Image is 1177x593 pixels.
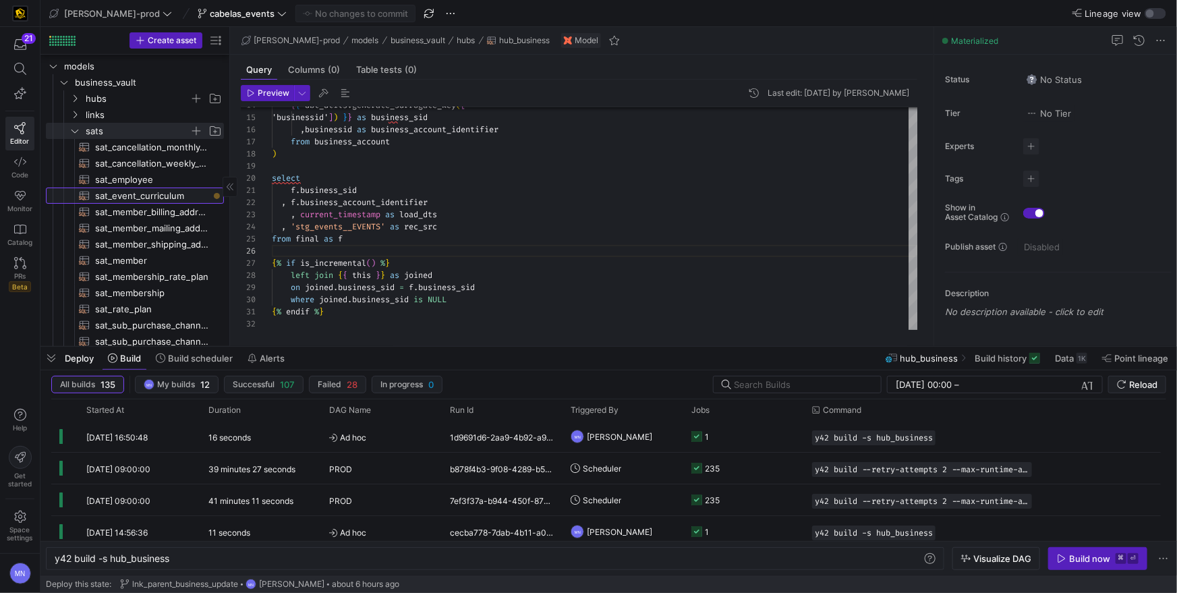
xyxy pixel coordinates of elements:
[144,379,154,390] div: MN
[135,376,219,393] button: MNMy builds12
[300,185,357,196] span: business_sid
[46,333,224,349] div: Press SPACE to select this row.
[583,453,621,484] span: Scheduler
[241,347,291,370] button: Alerts
[405,65,417,74] span: (0)
[329,485,352,517] span: PROD
[241,281,256,293] div: 29
[973,553,1031,564] span: Visualize DAG
[587,421,652,453] span: [PERSON_NAME]
[86,405,124,415] span: Started At
[95,237,208,252] span: sat_member_shipping_address​​​​​​​​​​
[945,109,1012,118] span: Tier
[241,318,256,330] div: 32
[385,209,395,220] span: as
[5,117,34,150] a: Editor
[1027,108,1071,119] span: No Tier
[95,285,208,301] span: sat_membership​​​​​​​​​​
[380,258,385,269] span: %
[241,111,256,123] div: 15
[277,258,281,269] span: %
[352,36,379,45] span: models
[815,528,933,538] span: y42 build -s hub_business
[46,317,224,333] a: sat_sub_purchase_channel_monthly_forecast​​​​​​​​​​
[291,136,310,147] span: from
[95,269,208,285] span: sat_membership_rate_plan​​​​​​​​​​
[224,376,304,393] button: Successful107
[117,575,403,593] button: lnk_parent_business_updateMN[PERSON_NAME]about 6 hours ago
[241,123,256,136] div: 16
[1027,74,1037,85] img: No status
[329,422,434,453] span: Ad hoc
[238,32,343,49] button: [PERSON_NAME]-prod
[95,204,208,220] span: sat_member_billing_address​​​​​​​​​​
[691,405,710,415] span: Jobs
[46,188,224,204] div: Press SPACE to select this row.
[318,380,341,389] span: Failed
[5,218,34,252] a: Catalog
[305,124,352,135] span: businessid
[900,353,958,364] span: hub_business
[1114,353,1168,364] span: Point lineage
[484,32,553,49] button: hub_business
[328,65,340,74] span: (0)
[385,258,390,269] span: }
[7,238,32,246] span: Catalog
[1116,553,1126,564] kbd: ⌘
[1085,8,1142,19] span: Lineage view
[324,233,333,244] span: as
[404,221,437,232] span: rec_src
[499,36,550,45] span: hub_business
[208,528,250,538] y42-duration: 11 seconds
[371,112,428,123] span: business_sid
[168,353,233,364] span: Build scheduler
[8,472,32,488] span: Get started
[46,252,224,269] div: Press SPACE to select this row.
[1076,353,1087,364] div: 1K
[46,204,224,220] div: Press SPACE to select this row.
[352,270,371,281] span: this
[705,516,709,548] div: 1
[86,464,150,474] span: [DATE] 09:00:00
[338,270,343,281] span: {
[413,294,423,305] span: is
[86,528,148,538] span: [DATE] 14:56:36
[5,2,34,25] a: https://storage.googleapis.com/y42-prod-data-exchange/images/uAsz27BndGEK0hZWDFeOjoxA7jCwgK9jE472...
[241,269,256,281] div: 28
[428,379,434,390] span: 0
[954,379,959,390] span: –
[86,496,150,506] span: [DATE] 09:00:00
[333,112,338,123] span: )
[272,173,300,183] span: select
[272,112,328,123] span: 'businessid'
[272,148,277,159] span: )
[46,301,224,317] div: Press SPACE to select this row.
[564,36,572,45] img: undefined
[46,171,224,188] div: Press SPACE to select this row.
[286,258,295,269] span: if
[1055,353,1074,364] span: Data
[338,233,343,244] span: f
[390,221,399,232] span: as
[328,112,333,123] span: ]
[1049,347,1093,370] button: Data1K
[95,253,208,269] span: sat_member​​​​​​​​​​
[46,269,224,285] a: sat_membership_rate_plan​​​​​​​​​​
[46,5,175,22] button: [PERSON_NAME]-prod
[5,505,34,548] a: Spacesettings
[291,282,300,293] span: on
[352,294,409,305] span: business_sid
[120,353,141,364] span: Build
[55,553,169,564] span: y42 build -s hub_business
[391,36,445,45] span: business_vault
[241,306,256,318] div: 31
[46,285,224,301] div: Press SPACE to select this row.
[132,580,238,589] span: lnk_parent_business_update
[295,233,319,244] span: final
[815,497,1029,506] span: y42 build --retry-attempts 2 --max-runtime-all 1h
[95,156,208,171] span: sat_cancellation_weekly_forecast​​​​​​​​​​
[13,7,27,20] img: https://storage.googleapis.com/y42-prod-data-exchange/images/uAsz27BndGEK0hZWDFeOjoxA7jCwgK9jE472...
[46,155,224,171] a: sat_cancellation_weekly_forecast​​​​​​​​​​
[46,58,224,74] div: Press SPACE to select this row.
[399,282,404,293] span: =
